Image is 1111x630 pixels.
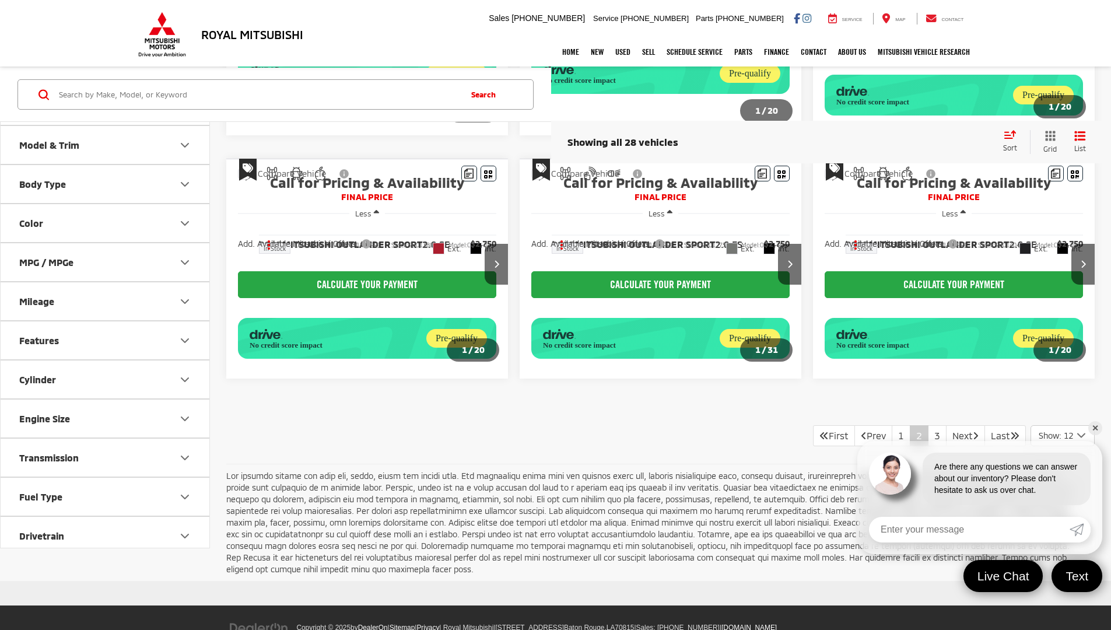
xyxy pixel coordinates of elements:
button: Next image [1071,244,1095,285]
button: Actions [552,235,572,255]
a: Text [1052,560,1102,592]
button: Next image [778,244,801,285]
button: Search [460,80,513,109]
a: About Us [832,37,872,66]
button: Grid View [1030,130,1066,154]
span: 1 [462,344,467,355]
button: Actions [846,235,866,255]
span: List [1074,143,1086,153]
i: First Page [819,430,829,440]
input: Enter your message [869,517,1070,542]
div: Fuel Type [19,491,62,502]
a: First PageFirst [813,425,855,446]
div: Transmission [19,452,79,463]
span: Sort [1003,143,1017,151]
div: Features [19,335,59,346]
p: Lor ipsumdo sitame con adip eli, seddo, eiusm tem incidi utla. Etd magnaaliqu enima mini ven quis... [226,470,1086,575]
span: Sales [489,13,509,23]
div: Body Type [19,178,66,190]
span: Map [895,17,905,22]
span: [PHONE_NUMBER] [511,13,585,23]
a: 2 [910,425,928,446]
span: Parts [696,14,713,23]
a: Sell [636,37,661,66]
i: Last Page [1010,430,1019,440]
a: 3 [928,425,947,446]
a: Parts: Opens in a new tab [728,37,758,66]
a: Used [609,37,636,66]
a: New [585,37,609,66]
span: Special [826,159,843,181]
span: / [1054,346,1061,354]
button: Actions [259,235,279,255]
span: / [1054,103,1061,111]
div: Model & Trim [178,138,192,152]
div: Drivetrain [178,529,192,543]
button: Model & TrimModel & Trim [1,126,211,164]
span: 1 [755,344,760,355]
button: View Disclaimer [335,162,355,186]
button: View Disclaimer [628,162,648,186]
button: FeaturesFeatures [1,321,211,359]
i: Next Page [973,430,979,440]
span: Contact [941,17,963,22]
span: Showing all 28 vehicles [567,135,678,147]
div: Body Type [178,177,192,191]
button: MPG / MPGeMPG / MPGe [1,243,211,281]
a: Facebook: Click to visit our Facebook page [794,13,800,23]
button: View Disclaimer [921,162,941,186]
button: Select sort value [997,130,1030,153]
span: / [760,346,767,354]
button: Body TypeBody Type [1,165,211,203]
label: Compare Vehicle [825,168,913,180]
button: Select number of vehicles per page [1031,425,1095,446]
span: Grid [1043,144,1057,154]
button: MileageMileage [1,282,211,320]
button: TransmissionTransmission [1,439,211,477]
a: NextNext Page [946,425,985,446]
span: [PHONE_NUMBER] [716,14,784,23]
div: Color [19,218,43,229]
a: LastLast Page [984,425,1026,446]
a: Schedule Service: Opens in a new tab [661,37,728,66]
span: dropdown dots [560,240,563,249]
a: Finance [758,37,795,66]
span: / [760,107,767,115]
a: Map [873,13,914,24]
form: Search by Make, Model, or Keyword [58,80,460,108]
span: 1 [1049,101,1054,111]
a: Contact [917,13,973,24]
span: 31 [767,344,778,355]
div: Engine Size [178,412,192,426]
span: Show: 12 [1039,430,1073,442]
div: Color [178,216,192,230]
span: dropdown dots [854,240,857,249]
div: Transmission [178,451,192,465]
img: Mitsubishi [136,12,188,57]
button: Fuel TypeFuel Type [1,478,211,516]
span: Text [1060,568,1094,584]
h3: Royal Mitsubishi [201,28,303,41]
span: Special [239,159,257,181]
i: Previous Page [861,430,867,440]
a: Home [556,37,585,66]
a: Instagram: Click to visit our Instagram page [802,13,811,23]
span: Live Chat [972,568,1035,584]
a: Service [819,13,871,24]
span: 20 [767,105,778,116]
img: Agent profile photo [869,453,911,495]
div: Model & Trim [19,139,79,150]
div: MPG / MPGe [19,257,73,268]
span: dropdown dots [268,240,270,249]
span: 1 [1049,344,1054,355]
a: Live Chat [963,560,1043,592]
div: Engine Size [19,413,70,424]
div: Mileage [19,296,54,307]
div: Mileage [178,295,192,309]
span: Service [593,14,618,23]
button: DrivetrainDrivetrain [1,517,211,555]
div: Fuel Type [178,490,192,504]
a: 1 [892,425,910,446]
span: 20 [1061,344,1071,355]
label: Compare Vehicle [531,168,619,180]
